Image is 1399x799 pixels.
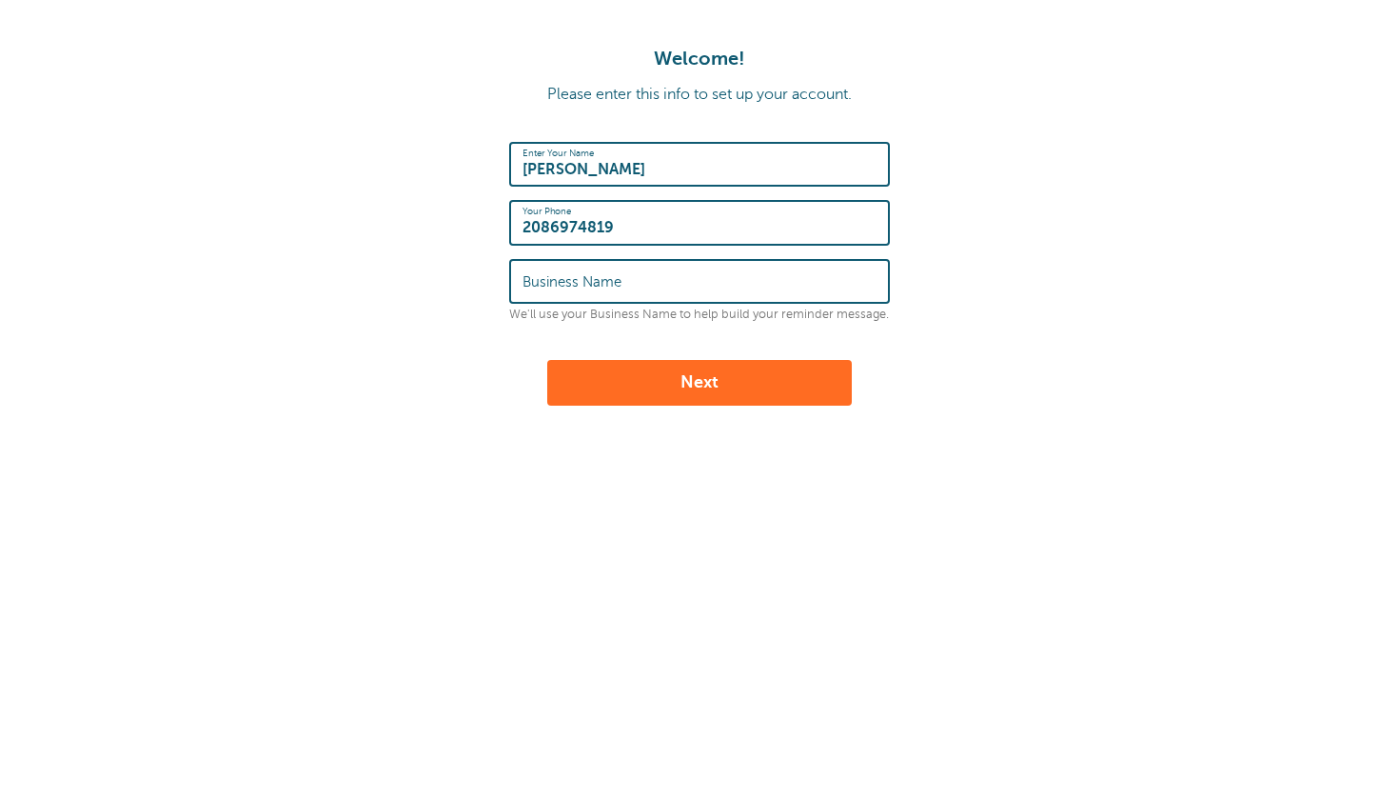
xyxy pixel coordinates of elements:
label: Your Phone [522,206,571,217]
label: Enter Your Name [522,148,594,159]
h1: Welcome! [19,48,1380,70]
label: Business Name [522,273,621,290]
button: Next [547,360,852,406]
p: Please enter this info to set up your account. [19,86,1380,104]
p: We'll use your Business Name to help build your reminder message. [509,308,890,322]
